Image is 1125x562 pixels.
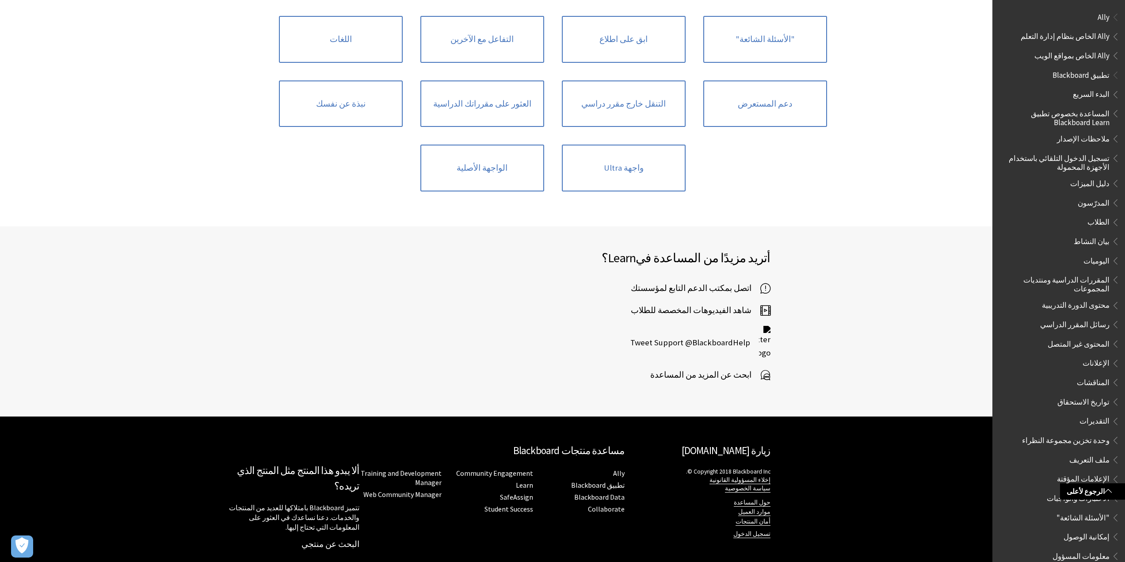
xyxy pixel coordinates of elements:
span: الاختبارات والواجبات [1047,491,1110,503]
p: تتميز Blackboard بامتلاكها للعديد من المنتجات والخدمات. دعنا نساعدك في العثور على المعلومات التي ... [222,503,359,532]
span: Ally الخاص بنظام إدارة التعلم [1021,29,1110,41]
a: ابحث عن المزيد من المساعدة [650,368,770,382]
a: دعم المستعرض [703,80,827,127]
span: المقررات الدراسية ومنتديات المجموعات [1003,272,1110,293]
a: Student Success [484,505,533,514]
span: اتصل بمكتب الدعم التابع لمؤسستك [631,282,760,295]
h2: أتريد مزيدًا من المساعدة في ؟ [496,249,770,267]
span: معلومات المسؤول [1053,549,1110,561]
a: تسجيل الدخول [733,530,770,538]
span: المدرّسون [1078,195,1110,207]
span: المحتوى غير المتصل [1048,336,1110,348]
span: Ally الخاص بمواقع الويب [1034,48,1110,60]
h2: ألا يبدو هذا المنتج مثل المنتج الذي تريده؟ [222,463,359,494]
a: البحث عن منتجي [301,539,359,549]
p: ‎© Copyright 2018 Blackboard Inc. [633,467,770,493]
a: التنقل خارج مقرر دراسي [562,80,686,127]
a: ابق على اطلاع [562,16,686,63]
a: "الأسئلة الشائعة" [703,16,827,63]
a: Blackboard Data [574,493,625,502]
span: اليوميات [1083,253,1110,265]
span: تواريخ الاستحقاق [1057,394,1110,406]
span: محتوى الدورة التدريبية [1042,298,1110,310]
a: أمان المنتجات [736,518,770,526]
span: الإعلانات [1083,356,1110,368]
a: Collaborate [588,505,625,514]
span: شاهد الفيديوهات المخصصة للطلاب [631,304,760,317]
span: المناقشات [1077,375,1110,387]
nav: Book outline for Anthology Ally Help [998,10,1120,63]
span: إمكانية الوصول [1064,529,1110,541]
a: حول المساعدة [734,499,770,507]
span: المساعدة بخصوص تطبيق Blackboard Learn [1003,106,1110,127]
a: إخلاء المسؤولية القانونية [709,476,770,484]
span: "الأسئلة الشائعة" [1056,510,1110,522]
span: الإعلامات المؤقتة [1057,472,1110,484]
a: Learn [516,481,533,490]
span: Learn [608,250,636,266]
a: اتصل بمكتب الدعم التابع لمؤسستك [631,282,770,295]
a: SafeAssign [500,493,533,502]
a: تطبيق Blackboard [571,481,625,490]
a: اللغات [279,16,403,63]
a: Training and Development Manager [361,469,442,487]
span: تطبيق Blackboard [1053,68,1110,80]
a: العثور على مقرراتك الدراسية [420,80,544,127]
a: Twitter logo Tweet Support @BlackboardHelp [630,326,770,359]
a: Ally [613,469,625,478]
a: التفاعل مع الآخرين [420,16,544,63]
a: Community Engagement [456,469,533,478]
span: رسائل المقرر الدراسي [1040,317,1110,329]
a: نبذة عن نفسك [279,80,403,127]
a: Web Community Manager [363,490,442,499]
a: الرجوع لأعلى [1060,483,1125,500]
a: زيارة [DOMAIN_NAME] [682,444,770,457]
span: التقديرات [1079,414,1110,426]
a: موارد العميل [738,508,770,516]
span: ابحث عن المزيد من المساعدة [650,368,760,382]
span: بيان النشاط [1074,234,1110,246]
span: ملف التعريف [1069,452,1110,464]
span: Ally [1098,10,1110,22]
a: شاهد الفيديوهات المخصصة للطلاب [631,304,770,317]
a: واجهة Ultra [562,145,686,191]
span: وحدة تخزين مجموعة النظراء [1022,433,1110,445]
span: تسجيل الدخول التلقائي باستخدام الأجهزة المحمولة [1003,151,1110,172]
a: الواجهة الأصلية [420,145,544,191]
span: دليل الميزات [1070,176,1110,188]
span: Tweet Support @BlackboardHelp [630,336,759,349]
h2: مساعدة منتجات Blackboard [359,443,625,459]
span: ملاحظات الإصدار [1057,131,1110,143]
img: Twitter logo [759,326,770,359]
span: البدء السريع [1073,87,1110,99]
button: Open Preferences [11,535,33,558]
span: الطلاب [1087,215,1110,227]
a: سياسة الخصوصية [725,485,770,493]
